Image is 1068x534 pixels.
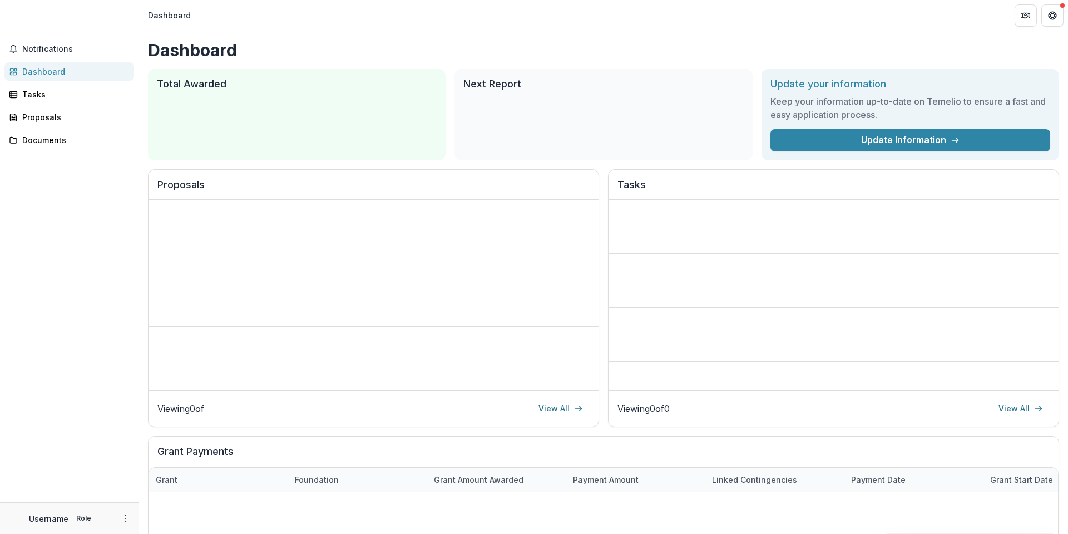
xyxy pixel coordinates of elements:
[22,111,125,123] div: Proposals
[157,78,437,90] h2: Total Awarded
[22,66,125,77] div: Dashboard
[157,179,590,200] h2: Proposals
[4,131,134,149] a: Documents
[463,78,743,90] h2: Next Report
[770,78,1050,90] h2: Update your information
[1015,4,1037,27] button: Partners
[617,179,1050,200] h2: Tasks
[770,129,1050,151] a: Update Information
[992,400,1050,418] a: View All
[770,95,1050,121] h3: Keep your information up-to-date on Temelio to ensure a fast and easy application process.
[148,9,191,21] div: Dashboard
[157,402,204,415] p: Viewing 0 of
[4,85,134,104] a: Tasks
[29,513,68,525] p: Username
[118,512,132,525] button: More
[157,445,1050,467] h2: Grant Payments
[532,400,590,418] a: View All
[4,62,134,81] a: Dashboard
[4,40,134,58] button: Notifications
[1041,4,1064,27] button: Get Help
[22,45,130,54] span: Notifications
[144,7,195,23] nav: breadcrumb
[22,134,125,146] div: Documents
[22,89,125,100] div: Tasks
[148,40,1059,60] h1: Dashboard
[73,513,95,523] p: Role
[4,108,134,126] a: Proposals
[617,402,670,415] p: Viewing 0 of 0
